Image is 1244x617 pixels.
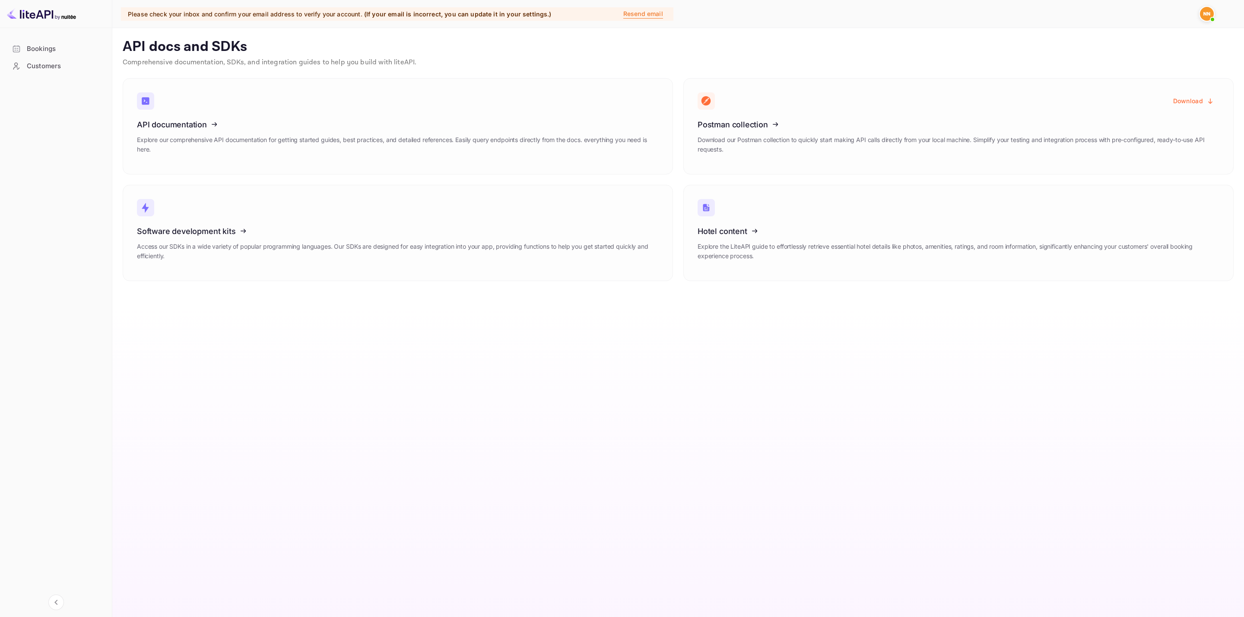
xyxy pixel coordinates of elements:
p: Explore the LiteAPI guide to effortlessly retrieve essential hotel details like photos, amenities... [698,242,1219,261]
p: Comprehensive documentation, SDKs, and integration guides to help you build with liteAPI. [123,57,1234,68]
a: Bookings [5,41,107,57]
p: Access our SDKs in a wide variety of popular programming languages. Our SDKs are designed for eas... [137,242,659,261]
a: Customers [5,58,107,74]
span: Please check your inbox and confirm your email address to verify your account. [128,10,362,18]
h3: Hotel content [698,227,1219,236]
p: Explore our comprehensive API documentation for getting started guides, best practices, and detai... [137,135,659,154]
p: API docs and SDKs [123,38,1234,56]
div: Bookings [27,44,102,54]
img: N/A N/A [1200,7,1214,21]
h3: Software development kits [137,227,659,236]
div: Customers [27,61,102,71]
h3: Postman collection [698,120,1219,129]
p: Download our Postman collection to quickly start making API calls directly from your local machin... [698,135,1219,154]
button: Download [1168,92,1219,109]
a: API documentationExplore our comprehensive API documentation for getting started guides, best pra... [123,78,673,174]
h3: API documentation [137,120,659,129]
img: LiteAPI logo [7,7,76,21]
a: Software development kitsAccess our SDKs in a wide variety of popular programming languages. Our ... [123,185,673,281]
span: (If your email is incorrect, you can update it in your settings.) [364,10,552,18]
button: Collapse navigation [48,595,64,610]
a: Hotel contentExplore the LiteAPI guide to effortlessly retrieve essential hotel details like phot... [683,185,1234,281]
p: Resend email [623,9,663,19]
div: Customers [5,58,107,75]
